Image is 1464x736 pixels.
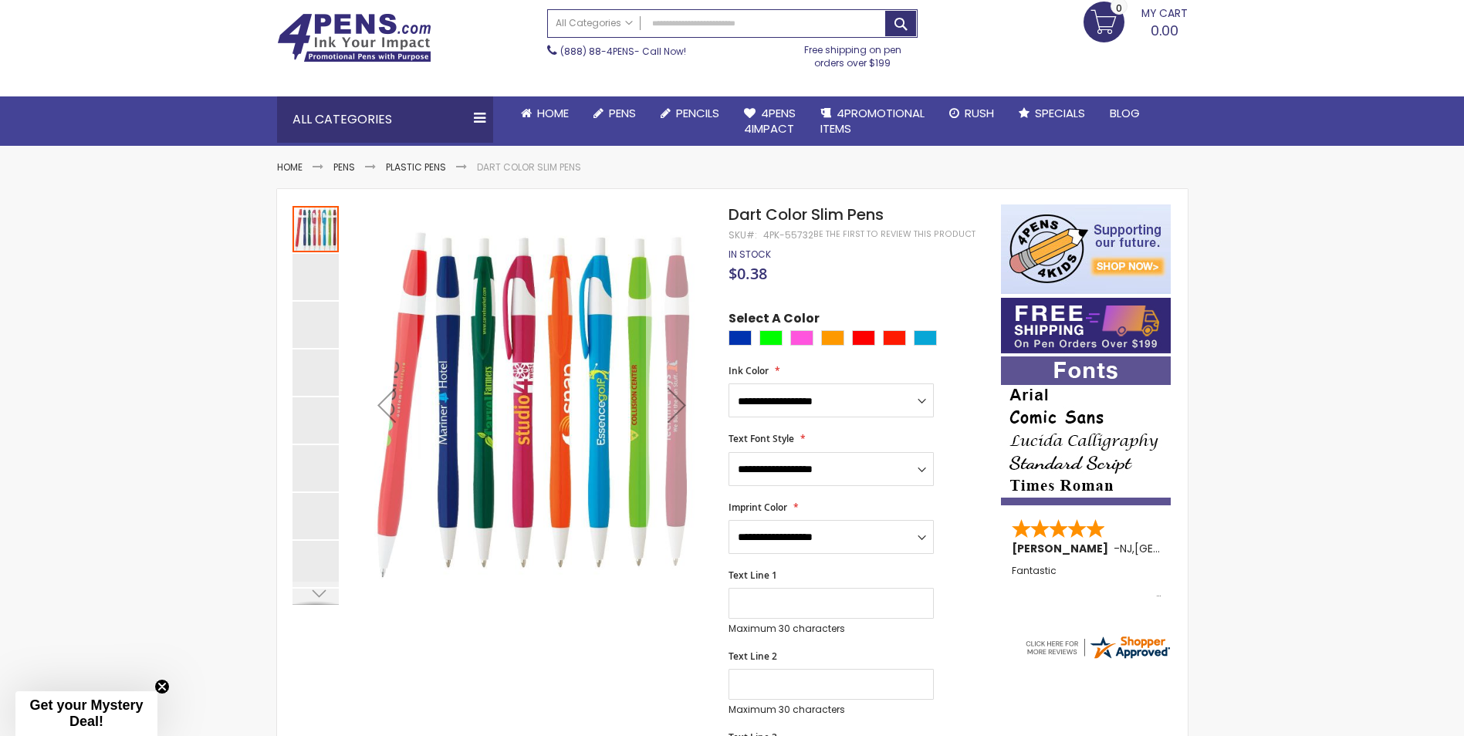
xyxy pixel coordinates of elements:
[333,160,355,174] a: Pens
[154,679,170,694] button: Close teaser
[292,252,340,300] div: Dart Color Slim Pens
[1012,541,1114,556] span: [PERSON_NAME]
[729,248,771,261] div: Availability
[609,105,636,121] span: Pens
[560,45,686,58] span: - Call Now!
[790,330,813,346] div: Pink
[676,105,719,121] span: Pencils
[1001,204,1171,294] img: 4pens 4 kids
[820,105,925,137] span: 4PROMOTIONAL ITEMS
[1023,651,1172,664] a: 4pens.com certificate URL
[1006,96,1097,130] a: Specials
[1001,356,1171,505] img: font-personalization-examples
[548,10,641,35] a: All Categories
[277,160,303,174] a: Home
[277,13,431,62] img: 4Pens Custom Pens and Promotional Products
[292,539,340,587] div: Dart Color Slim Pens
[729,263,767,284] span: $0.38
[356,204,418,605] div: Previous
[356,227,708,579] img: Dart Color Slim Pens
[1151,21,1178,40] span: 0.00
[729,650,777,663] span: Text Line 2
[292,582,339,605] div: Next
[556,17,633,29] span: All Categories
[648,96,732,130] a: Pencils
[1097,96,1152,130] a: Blog
[29,697,143,729] span: Get your Mystery Deal!
[509,96,581,130] a: Home
[729,704,934,716] p: Maximum 30 characters
[729,248,771,261] span: In stock
[821,330,844,346] div: Orange
[914,330,937,346] div: Turquoise
[292,444,340,491] div: Dart Color Slim Pens
[883,330,906,346] div: Bright Red
[744,105,796,137] span: 4Pens 4impact
[759,330,783,346] div: Lime Green
[646,204,708,605] div: Next
[729,569,777,582] span: Text Line 1
[1114,541,1248,556] span: - ,
[729,364,769,377] span: Ink Color
[15,691,157,736] div: Get your Mystery Deal!Close teaser
[1023,633,1172,661] img: 4pens.com widget logo
[386,160,446,174] a: Plastic Pens
[813,228,975,240] a: Be the first to review this product
[1001,298,1171,353] img: Free shipping on orders over $199
[1120,541,1132,556] span: NJ
[729,432,794,445] span: Text Font Style
[292,204,340,252] div: Dart Color Slim Pens
[1084,2,1188,40] a: 0.00 0
[277,96,493,143] div: All Categories
[292,491,340,539] div: Dart Color Slim Pens
[729,204,884,225] span: Dart Color Slim Pens
[937,96,1006,130] a: Rush
[477,161,581,174] li: Dart Color Slim Pens
[729,501,787,514] span: Imprint Color
[537,105,569,121] span: Home
[1012,566,1161,599] div: Fantastic
[1110,105,1140,121] span: Blog
[581,96,648,130] a: Pens
[808,96,937,147] a: 4PROMOTIONALITEMS
[729,330,752,346] div: Blue
[729,623,934,635] p: Maximum 30 characters
[292,300,340,348] div: Dart Color Slim Pens
[1134,541,1248,556] span: [GEOGRAPHIC_DATA]
[732,96,808,147] a: 4Pens4impact
[965,105,994,121] span: Rush
[292,348,340,396] div: Dart Color Slim Pens
[560,45,634,58] a: (888) 88-4PENS
[729,228,757,241] strong: SKU
[1035,105,1085,121] span: Specials
[729,310,820,331] span: Select A Color
[292,396,340,444] div: Dart Color Slim Pens
[763,229,813,241] div: 4pk-55732
[788,38,918,69] div: Free shipping on pen orders over $199
[852,330,875,346] div: Red
[1116,1,1122,15] span: 0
